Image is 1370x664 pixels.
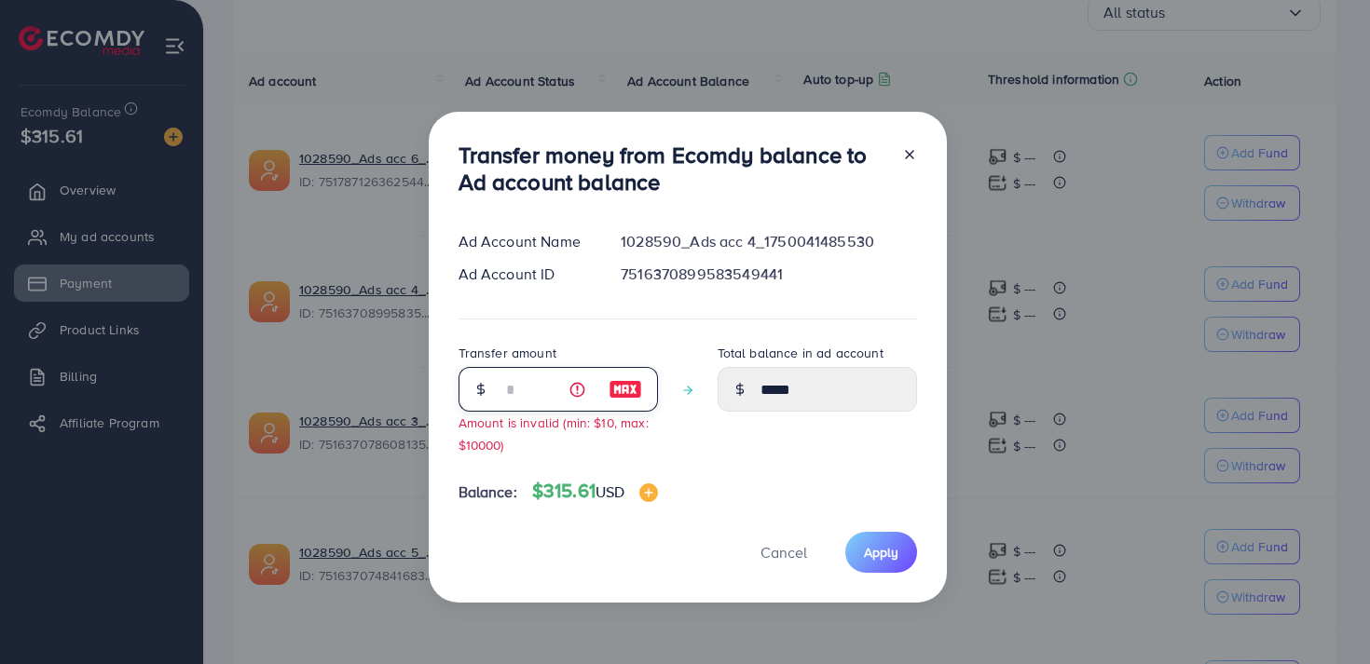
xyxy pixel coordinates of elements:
[444,264,607,285] div: Ad Account ID
[737,532,830,572] button: Cancel
[609,378,642,400] img: image
[760,542,807,562] span: Cancel
[718,344,884,362] label: Total balance in ad account
[606,231,931,252] div: 1028590_Ads acc 4_1750041485530
[532,480,659,503] h4: $315.61
[864,543,898,562] span: Apply
[459,344,556,362] label: Transfer amount
[459,142,887,196] h3: Transfer money from Ecomdy balance to Ad account balance
[845,532,917,572] button: Apply
[459,413,649,453] small: Amount is invalid (min: $10, max: $10000)
[459,481,517,503] span: Balance:
[639,483,658,502] img: image
[444,231,607,252] div: Ad Account Name
[606,264,931,285] div: 7516370899583549441
[596,481,624,502] span: USD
